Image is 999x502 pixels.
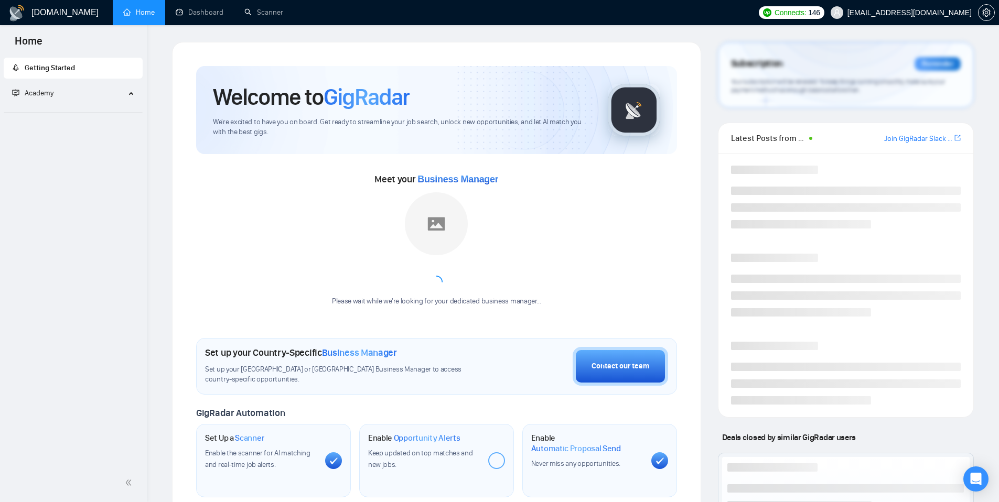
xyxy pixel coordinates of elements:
h1: Enable [531,433,643,453]
span: Scanner [235,433,264,443]
span: Academy [12,89,53,97]
a: setting [978,8,995,17]
span: 146 [808,7,820,18]
span: setting [979,8,994,17]
h1: Welcome to [213,83,410,111]
div: Reminder [915,57,961,71]
a: searchScanner [244,8,283,17]
span: Home [6,34,51,56]
span: Business Manager [322,347,397,358]
span: Business Manager [417,174,498,184]
span: Your subscription will be renewed. To keep things running smoothly, make sure your payment method... [731,78,945,94]
span: GigRadar [324,83,410,111]
li: Academy Homepage [4,108,143,115]
span: user [833,9,841,16]
span: Deals closed by similar GigRadar users [718,428,860,446]
span: Meet your [374,173,498,185]
span: fund-projection-screen [12,89,19,96]
span: Getting Started [25,63,75,72]
span: Automatic Proposal Send [531,443,621,454]
div: Open Intercom Messenger [963,466,989,492]
li: Getting Started [4,58,143,79]
img: upwork-logo.png [763,8,771,17]
span: Academy [25,89,53,97]
button: Contact our team [573,347,668,386]
a: homeHome [123,8,155,17]
a: dashboardDashboard [176,8,223,17]
span: Set up your [GEOGRAPHIC_DATA] or [GEOGRAPHIC_DATA] Business Manager to access country-specific op... [205,365,483,385]
div: Contact our team [592,361,649,372]
span: Connects: [775,7,806,18]
h1: Enable [368,433,460,443]
span: export [954,134,961,142]
span: Subscription [731,55,783,73]
span: loading [430,276,443,288]
span: rocket [12,64,19,71]
span: double-left [125,477,135,488]
span: Opportunity Alerts [394,433,460,443]
span: GigRadar Automation [196,407,285,419]
span: We're excited to have you on board. Get ready to streamline your job search, unlock new opportuni... [213,117,591,137]
h1: Set Up a [205,433,264,443]
a: Join GigRadar Slack Community [884,133,952,145]
div: Please wait while we're looking for your dedicated business manager... [326,297,547,307]
span: Enable the scanner for AI matching and real-time job alerts. [205,449,310,469]
span: Keep updated on top matches and new jobs. [368,449,473,469]
img: logo [8,5,25,21]
span: Never miss any opportunities. [531,459,620,468]
button: setting [978,4,995,21]
span: Latest Posts from the GigRadar Community [731,132,806,145]
h1: Set up your Country-Specific [205,347,397,358]
img: placeholder.png [405,192,468,255]
img: gigradar-logo.png [608,84,660,136]
a: export [954,133,961,143]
